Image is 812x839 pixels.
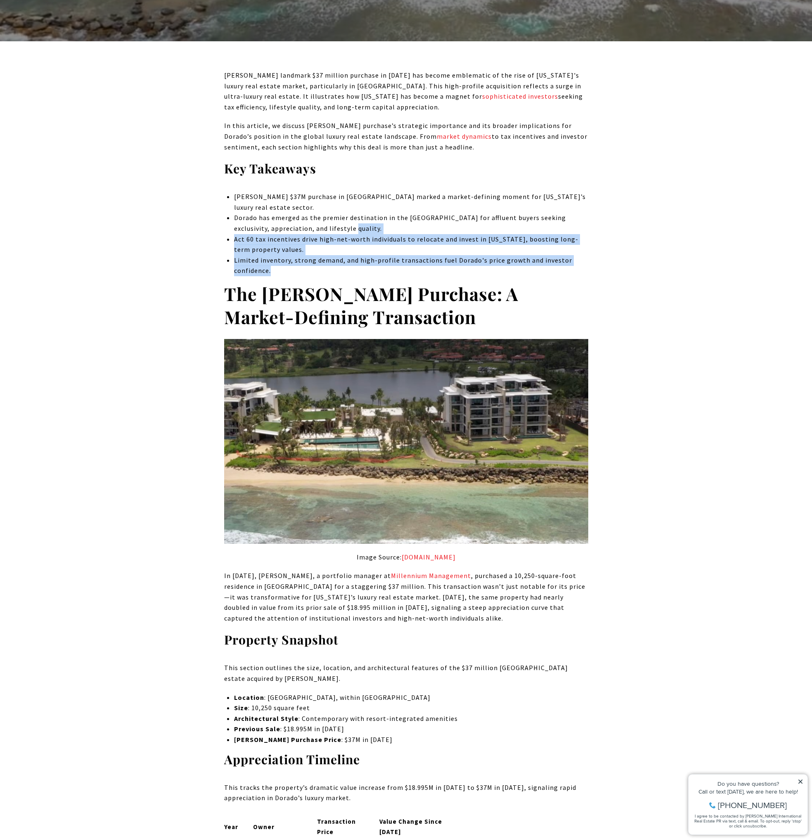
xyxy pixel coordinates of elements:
p: [PERSON_NAME] $37M purchase in [GEOGRAPHIC_DATA] marked a market-defining moment for [US_STATE]’s... [234,192,588,213]
strong: Key Takeaways [224,160,316,177]
p: Act 60 tax incentives drive high-net-worth individuals to relocate and invest in [US_STATE], boos... [234,234,588,255]
p: This section outlines the size, location, and architectural features of the $37 million [GEOGRAPH... [224,663,588,684]
img: Aerial view of a beachfront property with modern buildings, a pool, palm trees, and a calm lagoon... [224,339,588,544]
strong: Size [234,704,248,712]
a: wsj.com - open in a new tab [402,553,456,561]
p: Dorado has emerged as the premier destination in the [GEOGRAPHIC_DATA] for affluent buyers seekin... [234,213,588,234]
p: Image Source: [224,552,588,563]
p: In this article, we discuss [PERSON_NAME] purchase’s strategic importance and its broader implica... [224,121,588,152]
span: I agree to be contacted by [PERSON_NAME] International Real Estate PR via text, call & email. To ... [10,51,118,66]
p: : $37M in [DATE] [234,735,588,745]
div: Call or text [DATE], we are here to help! [9,26,119,32]
span: [PHONE_NUMBER] [34,39,103,47]
strong: Appreciation Timeline [224,751,360,768]
strong: Transaction Price [317,818,356,836]
strong: Value Change Since [DATE] [379,818,442,836]
p: In [DATE], [PERSON_NAME], a portfolio manager at , purchased a 10,250-square-foot residence in [G... [224,571,588,623]
p: : 10,250 square feet [234,703,588,713]
p: This tracks the property’s dramatic value increase from $18.995M in [DATE] to $37M in [DATE], sig... [224,782,588,803]
strong: The [PERSON_NAME] Purchase: A Market-Defining Transaction [224,282,518,329]
strong: Location [234,693,264,702]
a: market dynamics - open in a new tab [437,132,492,140]
strong: [PERSON_NAME] Purchase Price [234,735,341,744]
strong: Previous Sale [234,725,280,733]
strong: Owner [253,823,275,831]
p: : $18.995M in [DATE] [234,724,588,735]
p: [PERSON_NAME] landmark $37 million purchase in [DATE] has become emblematic of the rise of [US_ST... [224,70,588,112]
strong: Property Snapshot [224,631,339,648]
p: : Contemporary with resort-integrated amenities [234,713,588,724]
strong: Architectural Style [234,714,298,723]
div: Do you have questions? [9,19,119,24]
a: sophisticated investors - open in a new tab [482,92,558,100]
a: Millennium Management - open in a new tab [391,571,471,580]
strong: Year [224,823,238,831]
p: : [GEOGRAPHIC_DATA], within [GEOGRAPHIC_DATA] [234,692,588,703]
p: Limited inventory, strong demand, and high-profile transactions fuel Dorado's price growth and in... [234,255,588,276]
